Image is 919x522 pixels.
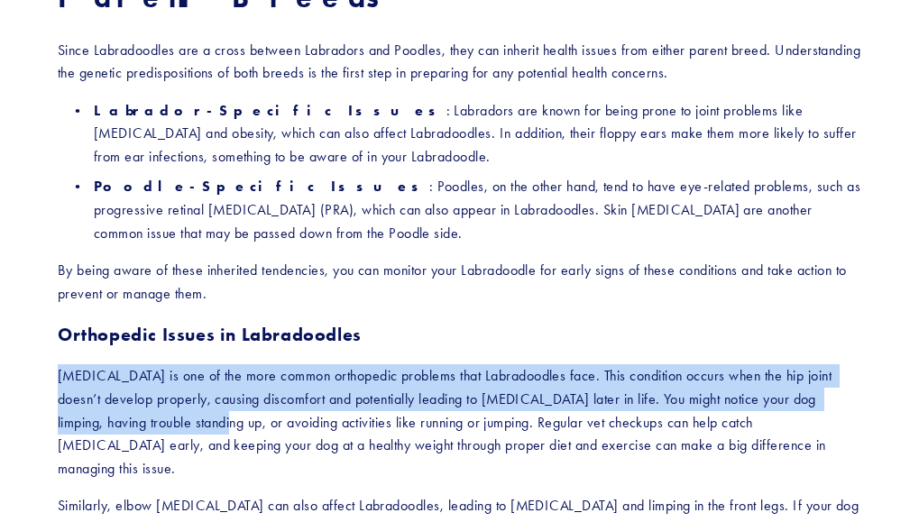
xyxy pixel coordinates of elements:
p: [MEDICAL_DATA] is one of the more common orthopedic problems that Labradoodles face. This conditi... [58,364,861,480]
p: : Labradors are known for being prone to joint problems like [MEDICAL_DATA] and obesity, which ca... [94,99,861,169]
strong: Orthopedic Issues in Labradoodles [58,324,362,345]
strong: Labrador-Specific Issues [94,102,446,119]
p: By being aware of these inherited tendencies, you can monitor your Labradoodle for early signs of... [58,259,861,305]
strong: Poodle-Specific Issues [94,178,429,195]
p: Since Labradoodles are a cross between Labradors and Poodles, they can inherit health issues from... [58,39,861,85]
p: : Poodles, on the other hand, tend to have eye-related problems, such as progressive retinal [MED... [94,175,861,244]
